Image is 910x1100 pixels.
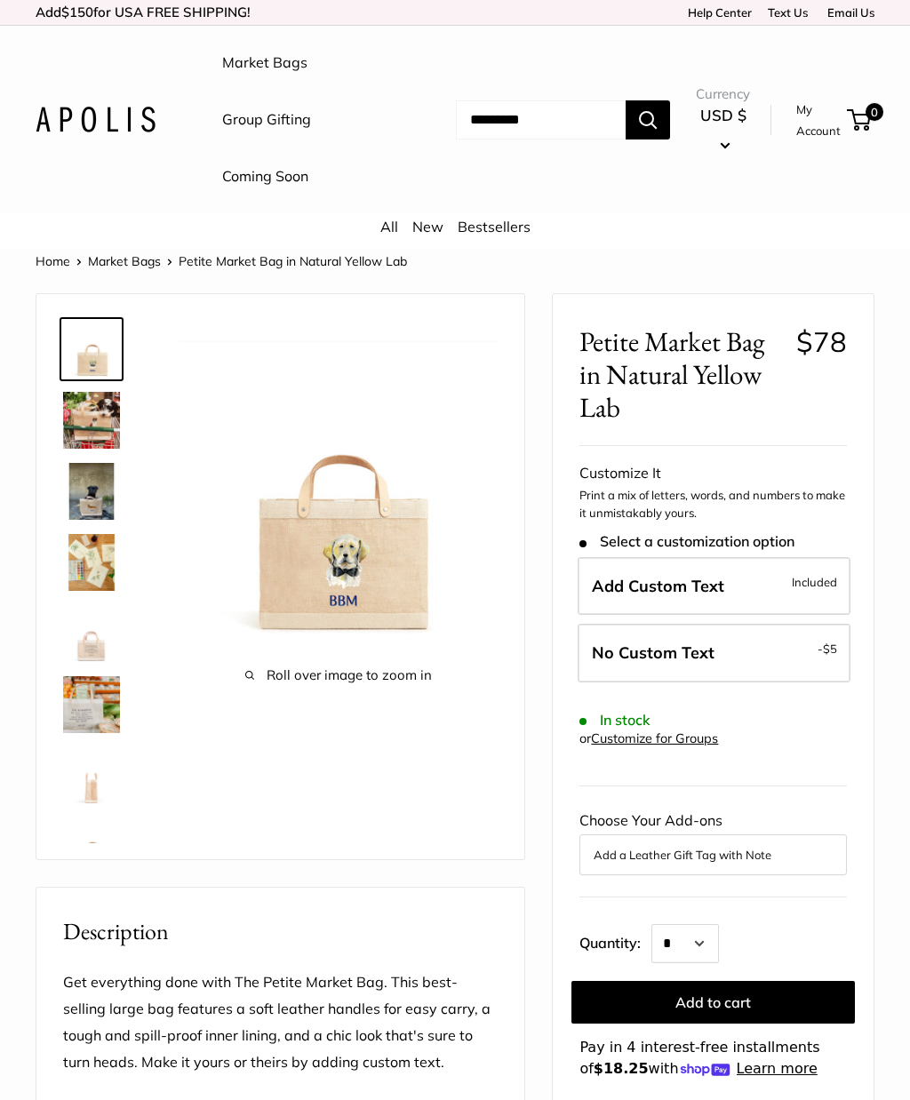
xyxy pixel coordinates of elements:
[179,663,498,688] span: Roll over image to zoom in
[63,534,120,591] img: description_The artist's desk in Ventura CA
[222,107,311,133] a: Group Gifting
[579,712,650,729] span: In stock
[579,487,847,522] p: Print a mix of letters, words, and numbers to make it unmistakably yours.
[36,107,156,132] img: Apolis
[579,919,651,963] label: Quantity:
[60,317,124,381] a: Petite Market Bag in Natural Yellow Lab
[682,5,752,20] a: Help Center
[592,642,714,663] span: No Custom Text
[63,969,498,1076] p: Get everything done with The Petite Market Bag. This best-selling large bag features a soft leath...
[821,5,874,20] a: Email Us
[60,530,124,594] a: description_The artist's desk in Ventura CA
[88,253,161,269] a: Market Bags
[222,50,307,76] a: Market Bags
[578,624,850,682] label: Leave Blank
[63,463,120,520] img: Petite Market Bag in Natural Yellow Lab
[592,576,724,596] span: Add Custom Text
[594,844,833,865] button: Add a Leather Gift Tag with Note
[696,101,750,158] button: USD $
[700,106,746,124] span: USD $
[578,557,850,616] label: Add Custom Text
[179,321,498,640] img: Petite Market Bag in Natural Yellow Lab
[60,744,124,808] a: description_Side view of the Petite Market Bag
[579,460,847,487] div: Customize It
[60,673,124,737] a: description_Elevated any trip to the market
[63,605,120,662] img: description_Seal of authenticity printed on the backside of every bag.
[571,981,855,1024] button: Add to cart
[63,747,120,804] img: description_Side view of the Petite Market Bag
[61,4,93,20] span: $150
[591,730,718,746] a: Customize for Groups
[36,250,407,273] nav: Breadcrumb
[36,253,70,269] a: Home
[179,253,407,269] span: Petite Market Bag in Natural Yellow Lab
[579,533,794,550] span: Select a customization option
[380,218,398,235] a: All
[458,218,531,235] a: Bestsellers
[579,808,847,875] div: Choose Your Add-ons
[63,392,120,449] img: Petite Market Bag in Natural Yellow Lab
[866,103,883,121] span: 0
[579,727,718,751] div: or
[456,100,626,139] input: Search...
[579,325,782,425] span: Petite Market Bag in Natural Yellow Lab
[412,218,443,235] a: New
[796,324,847,359] span: $78
[63,321,120,378] img: Petite Market Bag in Natural Yellow Lab
[60,602,124,666] a: description_Seal of authenticity printed on the backside of every bag.
[60,388,124,452] a: Petite Market Bag in Natural Yellow Lab
[63,818,120,875] img: Petite Market Bag in Natural Yellow Lab
[796,99,841,142] a: My Account
[222,163,308,190] a: Coming Soon
[849,109,871,131] a: 0
[792,571,837,593] span: Included
[626,100,670,139] button: Search
[818,638,837,659] span: -
[768,5,808,20] a: Text Us
[823,642,837,656] span: $5
[60,815,124,879] a: Petite Market Bag in Natural Yellow Lab
[60,459,124,523] a: Petite Market Bag in Natural Yellow Lab
[696,82,750,107] span: Currency
[63,676,120,733] img: description_Elevated any trip to the market
[63,914,498,949] h2: Description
